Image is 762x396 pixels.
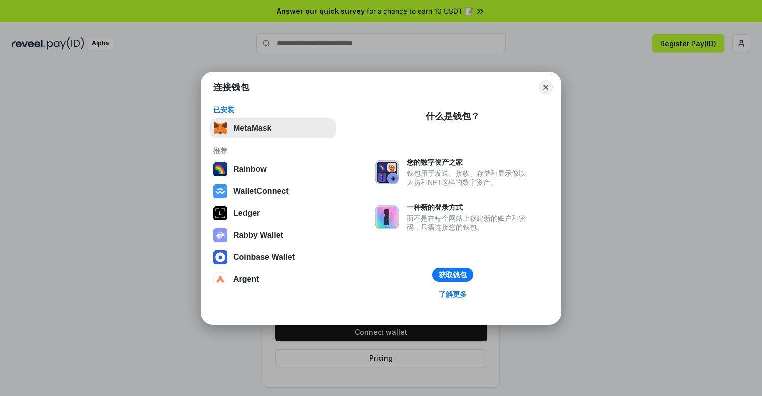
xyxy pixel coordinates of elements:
img: svg+xml,%3Csvg%20width%3D%2228%22%20height%3D%2228%22%20viewBox%3D%220%200%2028%2028%22%20fill%3D... [213,184,227,198]
h1: 连接钱包 [213,81,249,93]
div: Argent [233,275,259,284]
img: svg+xml,%3Csvg%20xmlns%3D%22http%3A%2F%2Fwww.w3.org%2F2000%2Fsvg%22%20fill%3D%22none%22%20viewBox... [375,205,399,229]
a: 了解更多 [433,288,473,301]
div: Rainbow [233,165,267,174]
button: Coinbase Wallet [210,247,336,267]
button: Rabby Wallet [210,225,336,245]
button: Ledger [210,203,336,223]
img: svg+xml,%3Csvg%20xmlns%3D%22http%3A%2F%2Fwww.w3.org%2F2000%2Fsvg%22%20fill%3D%22none%22%20viewBox... [213,228,227,242]
img: svg+xml,%3Csvg%20fill%3D%22none%22%20height%3D%2233%22%20viewBox%3D%220%200%2035%2033%22%20width%... [213,121,227,135]
div: Ledger [233,209,260,218]
button: MetaMask [210,118,336,138]
div: 一种新的登录方式 [407,203,531,212]
img: svg+xml,%3Csvg%20width%3D%2228%22%20height%3D%2228%22%20viewBox%3D%220%200%2028%2028%22%20fill%3D... [213,250,227,264]
div: Coinbase Wallet [233,253,295,262]
div: Rabby Wallet [233,231,283,240]
div: 而不是在每个网站上创建新的账户和密码，只需连接您的钱包。 [407,214,531,232]
div: 您的数字资产之家 [407,158,531,167]
div: WalletConnect [233,187,289,196]
button: Close [539,80,553,94]
button: WalletConnect [210,181,336,201]
div: 推荐 [213,146,333,155]
div: 什么是钱包？ [426,110,480,122]
button: Argent [210,269,336,289]
img: svg+xml,%3Csvg%20width%3D%2228%22%20height%3D%2228%22%20viewBox%3D%220%200%2028%2028%22%20fill%3D... [213,272,227,286]
div: 已安装 [213,105,333,114]
img: svg+xml,%3Csvg%20xmlns%3D%22http%3A%2F%2Fwww.w3.org%2F2000%2Fsvg%22%20fill%3D%22none%22%20viewBox... [375,160,399,184]
button: 获取钱包 [432,268,473,282]
div: 了解更多 [439,290,467,299]
div: 获取钱包 [439,270,467,279]
img: svg+xml,%3Csvg%20xmlns%3D%22http%3A%2F%2Fwww.w3.org%2F2000%2Fsvg%22%20width%3D%2228%22%20height%3... [213,206,227,220]
img: svg+xml,%3Csvg%20width%3D%22120%22%20height%3D%22120%22%20viewBox%3D%220%200%20120%20120%22%20fil... [213,162,227,176]
div: MetaMask [233,124,271,133]
button: Rainbow [210,159,336,179]
div: 钱包用于发送、接收、存储和显示像以太坊和NFT这样的数字资产。 [407,169,531,187]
